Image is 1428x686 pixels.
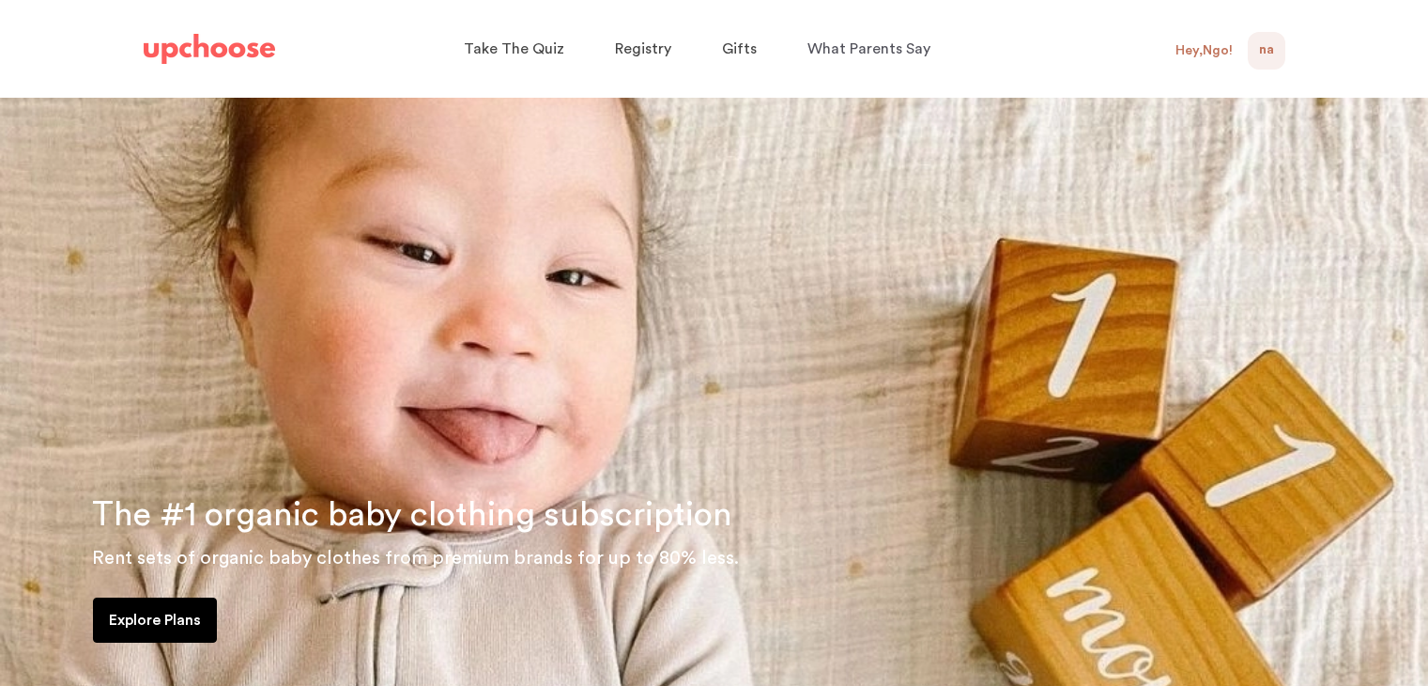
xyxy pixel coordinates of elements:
[807,41,930,56] span: What Parents Say
[93,598,217,643] a: Explore Plans
[92,498,732,532] span: The #1 organic baby clothing subscription
[615,41,671,56] span: Registry
[1259,39,1274,62] span: NA
[464,41,564,56] span: Take The Quiz
[109,609,201,631] p: Explore Plans
[807,31,936,68] a: What Parents Say
[144,34,275,64] img: UpChoose
[722,41,757,56] span: Gifts
[722,31,762,68] a: Gifts
[615,31,677,68] a: Registry
[464,31,570,68] a: Take The Quiz
[1175,42,1233,59] div: Hey, Ngo !
[144,30,275,69] a: UpChoose
[92,543,1405,573] p: Rent sets of organic baby clothes from premium brands for up to 80% less.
